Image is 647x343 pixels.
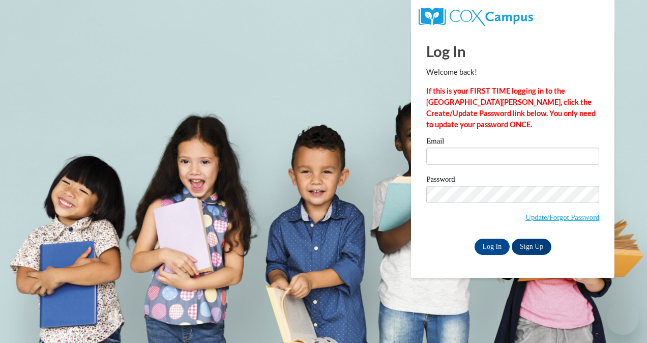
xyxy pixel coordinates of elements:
h1: Log In [426,41,599,62]
strong: If this is your FIRST TIME logging in to the [GEOGRAPHIC_DATA][PERSON_NAME], click the Create/Upd... [426,87,596,129]
p: Welcome back! [426,67,599,78]
input: Log In [475,239,510,255]
label: Password [426,176,599,186]
iframe: Button to launch messaging window [606,302,639,335]
label: Email [426,137,599,148]
a: Update/Forgot Password [525,213,599,221]
a: Sign Up [512,239,551,255]
img: COX Campus [419,8,533,26]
